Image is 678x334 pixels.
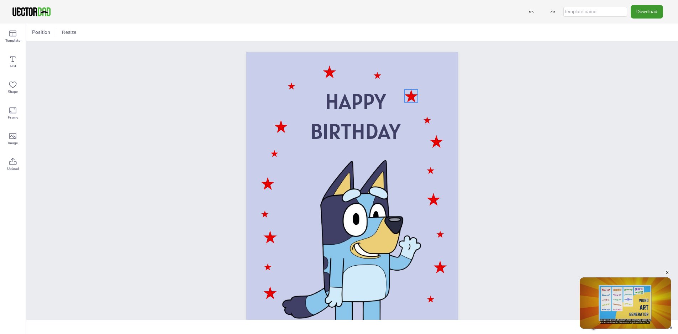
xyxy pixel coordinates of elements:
[11,6,52,17] img: VectorDad-1.png
[8,140,18,146] span: Image
[325,88,386,115] span: HAPPY
[7,166,19,172] span: Upload
[8,115,18,120] span: Frame
[31,29,52,36] span: Position
[563,7,627,17] input: template name
[8,89,18,95] span: Shape
[631,5,663,18] button: Download
[310,118,400,145] span: BIRTHDAY
[5,38,20,43] span: Template
[10,63,16,69] span: Text
[59,27,79,38] button: Resize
